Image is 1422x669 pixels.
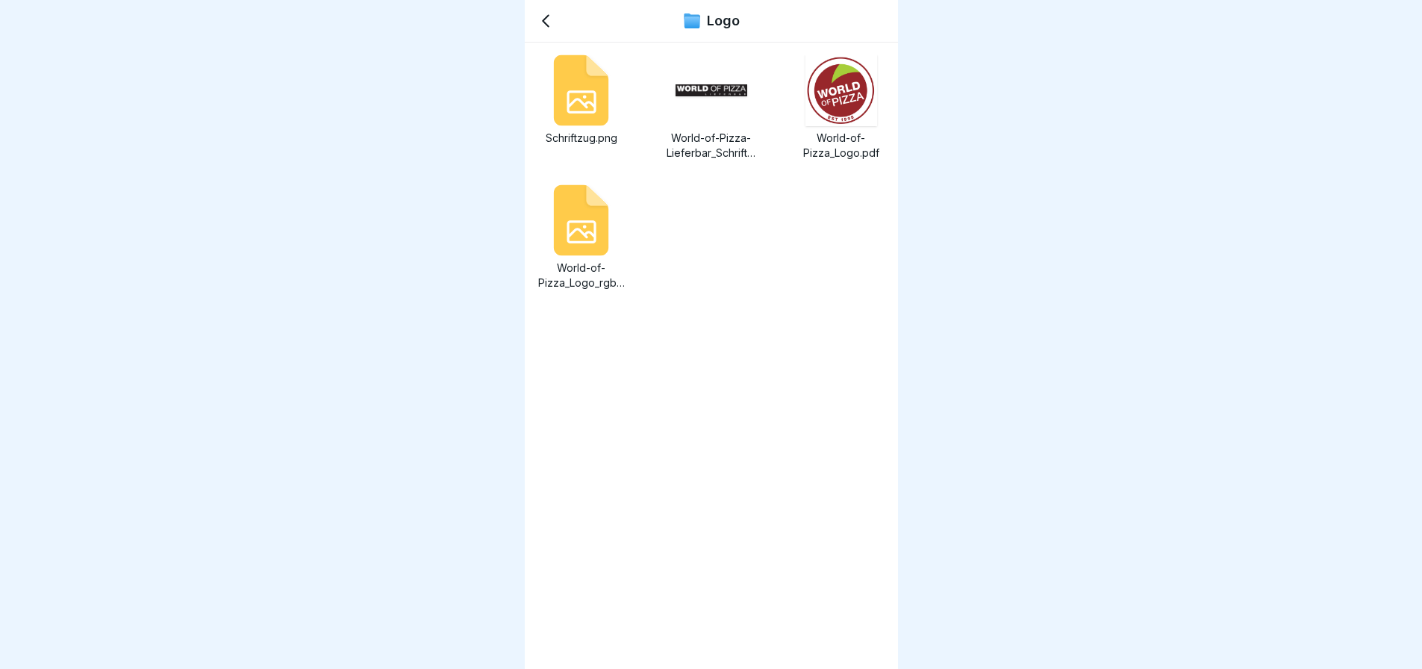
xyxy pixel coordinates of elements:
a: Schriftzug.png [537,55,626,161]
p: Schriftzug.png [537,131,626,146]
p: World-of-Pizza_Logo_rgb_freigestellt.png [537,261,626,290]
p: World-of-Pizza_Logo.pdf [796,131,886,161]
img: image thumbnail [676,84,747,97]
p: World-of-Pizza-Lieferbar_Schrift.pdf [667,131,756,161]
p: Logo [707,13,740,29]
a: image thumbnailWorld-of-Pizza_Logo.pdf [796,55,886,161]
a: image thumbnailWorld-of-Pizza-Lieferbar_Schrift.pdf [667,55,756,161]
img: image thumbnail [805,55,877,126]
a: World-of-Pizza_Logo_rgb_freigestellt.png [537,184,626,290]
